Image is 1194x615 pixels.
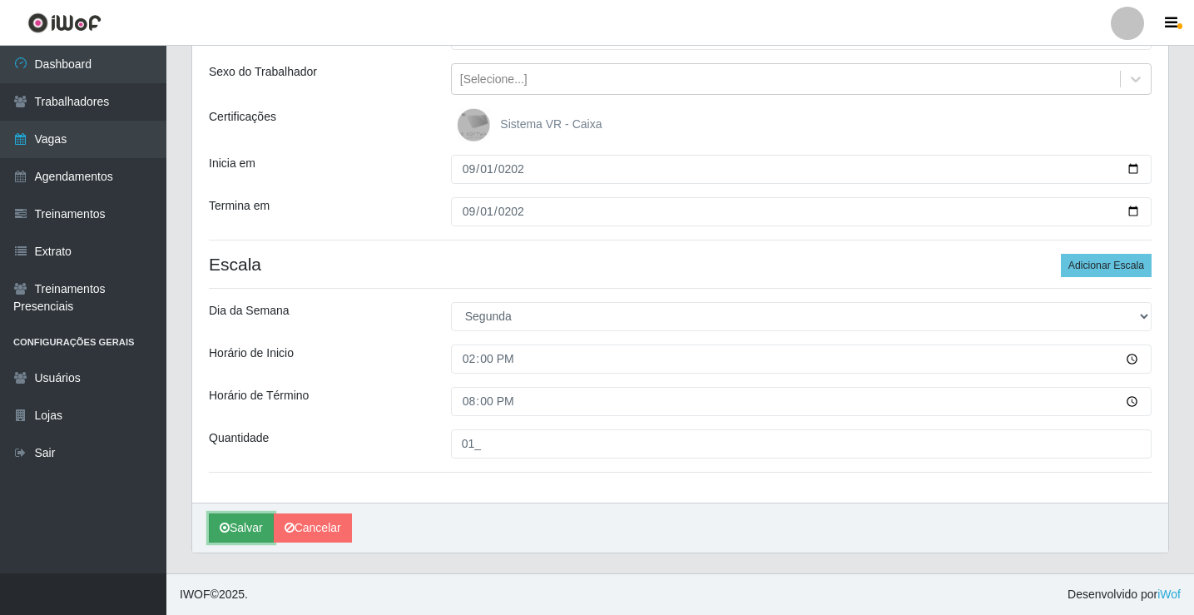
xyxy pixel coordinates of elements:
label: Sexo do Trabalhador [209,63,317,81]
img: CoreUI Logo [27,12,102,33]
a: Cancelar [274,513,352,543]
input: 00/00/0000 [451,155,1152,184]
a: iWof [1157,588,1181,601]
label: Certificações [209,108,276,126]
button: Adicionar Escala [1061,254,1152,277]
span: Sistema VR - Caixa [500,117,602,131]
span: Desenvolvido por [1068,586,1181,603]
label: Horário de Término [209,387,309,404]
label: Horário de Inicio [209,345,294,362]
span: © 2025 . [180,586,248,603]
input: Informe a quantidade... [451,429,1152,459]
input: 00:00 [451,387,1152,416]
div: [Selecione...] [460,71,528,88]
h4: Escala [209,254,1152,275]
label: Termina em [209,197,270,215]
img: Sistema VR - Caixa [457,108,497,141]
button: Salvar [209,513,274,543]
label: Dia da Semana [209,302,290,320]
label: Quantidade [209,429,269,447]
input: 00/00/0000 [451,197,1152,226]
label: Inicia em [209,155,255,172]
span: IWOF [180,588,211,601]
input: 00:00 [451,345,1152,374]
